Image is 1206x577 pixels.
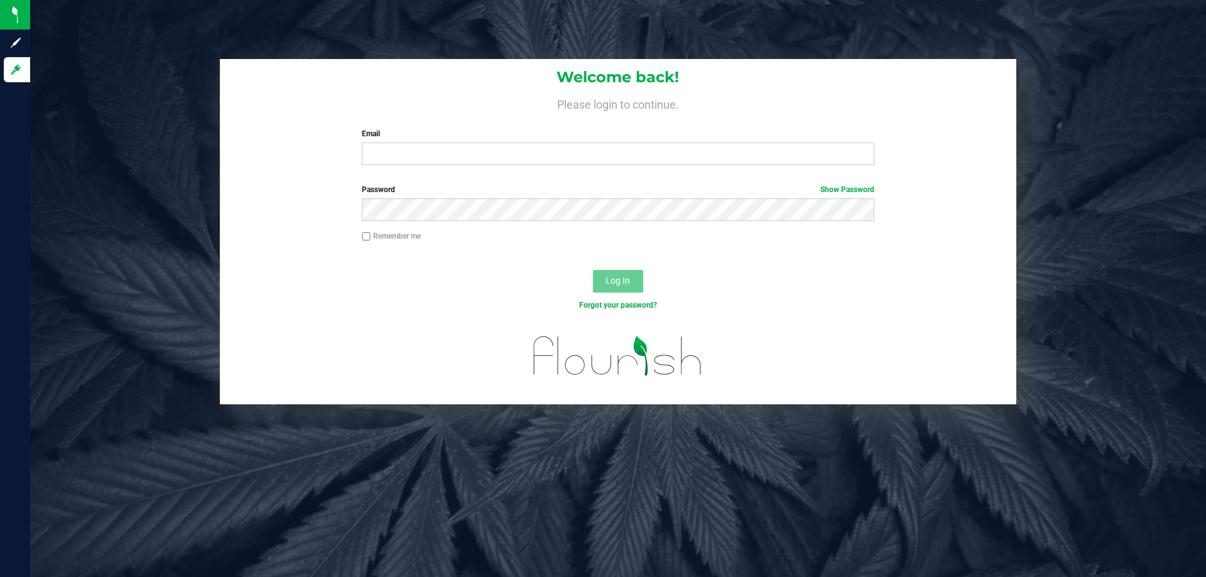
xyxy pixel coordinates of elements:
[606,276,630,286] span: Log In
[362,185,395,194] span: Password
[220,69,1016,85] h1: Welcome back!
[362,230,421,242] label: Remember me
[9,63,22,76] inline-svg: Log in
[593,270,643,293] button: Log In
[362,232,371,241] input: Remember me
[820,185,874,194] a: Show Password
[362,128,874,139] label: Email
[518,324,717,388] img: flourish_logo.svg
[579,301,657,310] a: Forgot your password?
[220,95,1016,111] h4: Please login to continue.
[9,36,22,49] inline-svg: Sign up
